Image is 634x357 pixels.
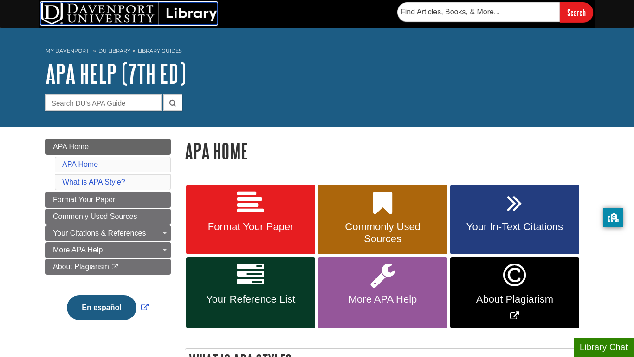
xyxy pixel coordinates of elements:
span: Commonly Used Sources [325,221,440,245]
form: Searches DU Library's articles, books, and more [397,2,593,22]
span: APA Home [53,143,89,151]
span: About Plagiarism [457,293,572,305]
nav: breadcrumb [45,45,589,59]
a: DU Library [98,47,130,54]
button: privacy banner [603,208,623,227]
a: About Plagiarism [45,259,171,275]
img: DU Library [41,2,217,25]
a: Link opens in new window [450,257,579,328]
span: Format Your Paper [193,221,308,233]
a: What is APA Style? [62,178,125,186]
span: Your Citations & References [53,229,146,237]
a: APA Home [62,160,98,168]
a: Link opens in new window [65,304,150,311]
a: Format Your Paper [186,185,315,255]
a: Format Your Paper [45,192,171,208]
a: APA Home [45,139,171,155]
span: About Plagiarism [53,263,109,271]
span: Format Your Paper [53,196,115,204]
a: Commonly Used Sources [318,185,447,255]
i: This link opens in a new window [111,264,119,270]
span: More APA Help [325,293,440,305]
input: Search [560,2,593,22]
a: Your In-Text Citations [450,185,579,255]
a: Library Guides [138,47,182,54]
a: Your Citations & References [45,225,171,241]
a: More APA Help [318,257,447,328]
span: Your Reference List [193,293,308,305]
span: Commonly Used Sources [53,212,137,220]
input: Search DU's APA Guide [45,94,162,111]
span: More APA Help [53,246,103,254]
span: Your In-Text Citations [457,221,572,233]
h1: APA Home [185,139,589,163]
a: More APA Help [45,242,171,258]
button: En español [67,295,136,320]
div: Guide Page Menu [45,139,171,336]
a: My Davenport [45,47,89,55]
a: Your Reference List [186,257,315,328]
input: Find Articles, Books, & More... [397,2,560,22]
a: APA Help (7th Ed) [45,59,186,88]
button: Library Chat [574,338,634,357]
a: Commonly Used Sources [45,209,171,225]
